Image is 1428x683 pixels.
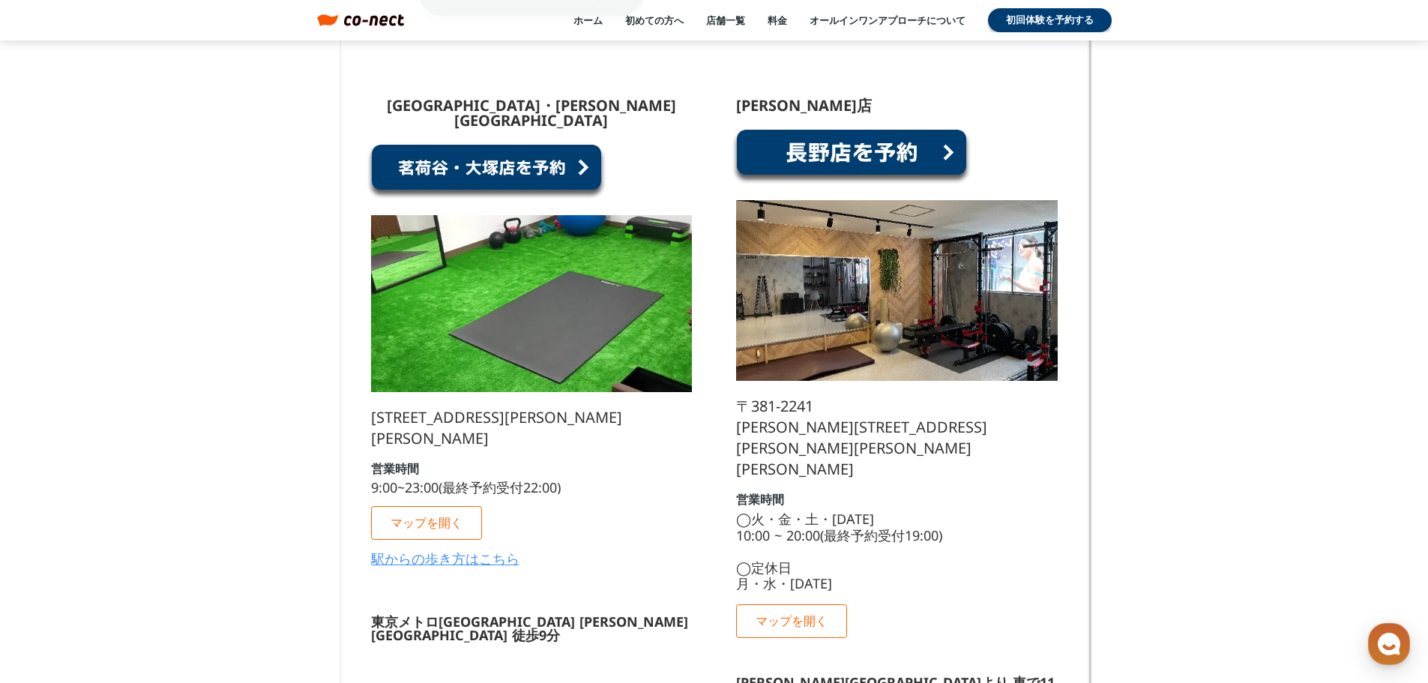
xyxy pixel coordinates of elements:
[736,98,872,113] p: [PERSON_NAME]店
[988,8,1112,32] a: 初回体験を予約する
[810,13,965,27] a: オールインワンアプローチについて
[371,98,692,128] p: [GEOGRAPHIC_DATA]・[PERSON_NAME][GEOGRAPHIC_DATA]
[768,13,787,27] a: 料金
[232,498,250,510] span: 設定
[736,604,847,638] a: マップを開く
[193,475,288,513] a: 設定
[706,13,745,27] a: 店舗一覧
[38,498,65,510] span: ホーム
[371,463,419,475] p: 営業時間
[99,475,193,513] a: チャット
[128,499,164,511] span: チャット
[371,506,482,540] a: マップを開く
[736,396,1057,480] p: 〒381-2241 [PERSON_NAME][STREET_ADDRESS][PERSON_NAME][PERSON_NAME][PERSON_NAME]
[371,552,519,565] a: 駅からの歩き方はこちら
[371,615,692,642] p: 東京メトロ[GEOGRAPHIC_DATA] [PERSON_NAME][GEOGRAPHIC_DATA] 徒歩9分
[371,407,692,449] p: [STREET_ADDRESS][PERSON_NAME][PERSON_NAME]
[573,13,603,27] a: ホーム
[736,511,942,592] p: ◯火・金・土・[DATE] 10:00 ~ 20:00(最終予約受付19:00) ◯定休日 月・水・[DATE]
[625,13,684,27] a: 初めての方へ
[391,516,463,529] p: マップを開く
[4,475,99,513] a: ホーム
[756,614,828,627] p: マップを開く
[736,493,784,505] p: 営業時間
[371,481,561,494] p: 9:00~23:00(最終予約受付22:00)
